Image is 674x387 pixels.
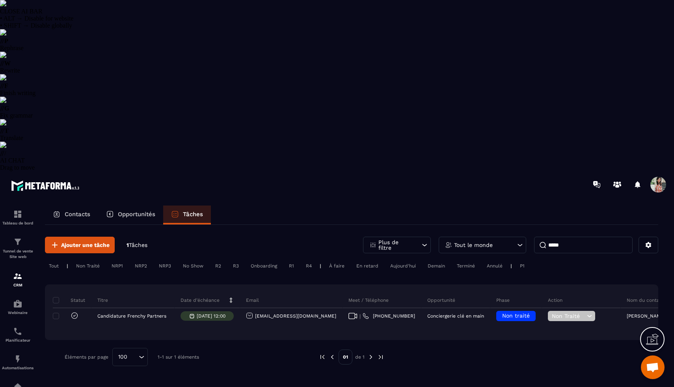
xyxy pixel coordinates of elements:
[13,299,22,308] img: automations
[13,271,22,281] img: formation
[13,354,22,364] img: automations
[2,231,34,265] a: formationformationTunnel de vente Site web
[359,313,361,319] span: |
[55,297,85,303] p: Statut
[97,313,166,319] p: Candidature Frenchy Partners
[454,242,493,248] p: Tout le monde
[641,355,665,379] div: Ouvrir le chat
[11,178,82,193] img: logo
[183,211,203,218] p: Tâches
[246,297,259,303] p: Email
[13,237,22,247] img: formation
[2,221,34,225] p: Tableau de bord
[118,211,155,218] p: Opportunités
[229,261,243,271] div: R3
[329,353,336,361] img: prev
[45,261,63,271] div: Tout
[13,327,22,336] img: scheduler
[115,353,130,361] span: 100
[2,338,34,342] p: Planificateur
[112,348,148,366] div: Search for option
[627,313,665,319] p: [PERSON_NAME]
[377,353,384,361] img: next
[339,350,352,365] p: 01
[2,283,34,287] p: CRM
[363,313,415,319] a: [PHONE_NUMBER]
[181,297,220,303] p: Date d’échéance
[325,261,348,271] div: À faire
[627,297,664,303] p: Nom du contact
[496,297,510,303] p: Phase
[108,261,127,271] div: NRP1
[2,293,34,321] a: automationsautomationsWebinaire
[2,249,34,260] p: Tunnel de vente Site web
[247,261,281,271] div: Onboarding
[320,263,321,269] p: |
[2,310,34,315] p: Webinaire
[319,353,326,361] img: prev
[155,261,175,271] div: NRP3
[302,261,316,271] div: R4
[424,261,449,271] div: Demain
[2,321,34,348] a: schedulerschedulerPlanificateur
[378,239,413,251] p: Plus de filtre
[65,211,90,218] p: Contacts
[61,241,110,249] span: Ajouter une tâche
[516,261,529,271] div: P1
[453,261,479,271] div: Terminé
[427,313,484,319] p: Conciergerie clé en main
[127,241,147,249] p: 1
[45,237,115,253] button: Ajouter une tâche
[352,261,382,271] div: En retard
[98,206,163,224] a: Opportunités
[179,261,207,271] div: No Show
[2,366,34,370] p: Automatisations
[285,261,298,271] div: R1
[510,263,512,269] p: |
[502,312,530,319] span: Non traité
[131,261,151,271] div: NRP2
[548,297,562,303] p: Action
[386,261,420,271] div: Aujourd'hui
[163,206,211,224] a: Tâches
[355,354,365,360] p: de 1
[13,209,22,219] img: formation
[483,261,506,271] div: Annulé
[130,353,137,361] input: Search for option
[367,353,374,361] img: next
[65,354,108,360] p: Éléments par page
[2,348,34,376] a: automationsautomationsAutomatisations
[348,297,389,303] p: Meet / Téléphone
[427,297,455,303] p: Opportunité
[72,261,104,271] div: Non Traité
[129,242,147,248] span: Tâches
[45,206,98,224] a: Contacts
[158,354,199,360] p: 1-1 sur 1 éléments
[67,263,68,269] p: |
[2,265,34,293] a: formationformationCRM
[552,313,585,319] span: Non Traité
[211,261,225,271] div: R2
[97,297,108,303] p: Titre
[2,204,34,231] a: formationformationTableau de bord
[197,313,225,319] p: [DATE] 12:00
